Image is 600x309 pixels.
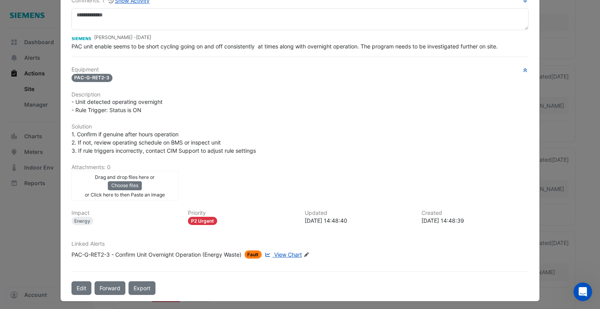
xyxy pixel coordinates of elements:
[421,216,529,225] div: [DATE] 14:48:39
[304,252,309,258] fa-icon: Edit Linked Alerts
[188,210,295,216] h6: Priority
[71,210,179,216] h6: Impact
[188,217,217,225] div: P2 Urgent
[245,250,262,259] span: Fault
[71,43,498,50] span: PAC unit enable seems to be short cycling going on and off consistently at times along with overn...
[71,34,91,42] img: Siemens
[71,250,241,259] div: PAC-G-RET2-3 - Confirm Unit Overnight Operation (Energy Waste)
[94,34,151,41] small: [PERSON_NAME] -
[263,250,302,259] a: View Chart
[71,217,94,225] div: Energy
[71,98,162,113] span: - Unit detected operating overnight - Rule Trigger: Status is ON
[95,174,155,180] small: Drag and drop files here or
[305,216,412,225] div: [DATE] 14:48:40
[71,91,529,98] h6: Description
[71,66,529,73] h6: Equipment
[305,210,412,216] h6: Updated
[71,281,91,295] button: Edit
[136,34,151,40] span: 2025-06-13 14:48:40
[95,281,125,295] button: Forward
[71,123,529,130] h6: Solution
[421,210,529,216] h6: Created
[71,164,529,171] h6: Attachments: 0
[71,241,529,247] h6: Linked Alerts
[71,74,113,82] span: PAC-G-RET2-3
[274,251,302,258] span: View Chart
[129,281,155,295] a: Export
[85,192,165,198] small: or Click here to then Paste an image
[573,282,592,301] iframe: Intercom live chat
[71,131,256,154] span: 1. Confirm if genuine after hours operation 2. If not, review operating schedule on BMS or inspec...
[108,181,142,190] button: Choose files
